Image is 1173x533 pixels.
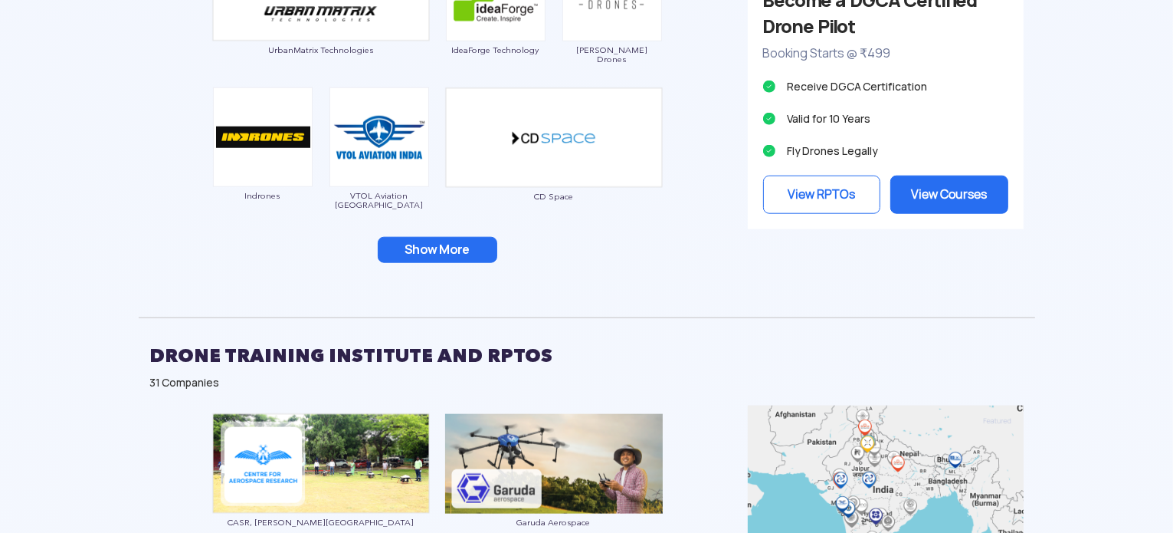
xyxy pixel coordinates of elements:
span: CD Space [445,192,663,201]
a: CASR, [PERSON_NAME][GEOGRAPHIC_DATA] [212,456,430,528]
img: ic_annauniversity_block.png [212,413,430,514]
span: Indrones [212,191,313,200]
span: VTOL Aviation [GEOGRAPHIC_DATA] [329,191,430,209]
a: Garuda Aerospace [445,456,663,527]
div: 31 Companies [150,375,1024,390]
a: View RPTOs [763,176,881,214]
li: Receive DGCA Certification [763,76,1008,97]
a: VTOL Aviation [GEOGRAPHIC_DATA] [329,130,430,209]
a: CD Space [445,130,663,201]
li: Fly Drones Legally [763,140,1008,162]
a: Indrones [212,130,313,200]
img: ic_cdspace_double.png [445,87,663,188]
span: IdeaForge Technology [445,45,546,54]
button: Show More [378,237,497,263]
span: CASR, [PERSON_NAME][GEOGRAPHIC_DATA] [212,518,430,527]
img: ic_vtolaviation.png [329,87,429,187]
p: Booking Starts @ ₹499 [763,44,1008,64]
img: ic_garudarpto_eco.png [445,414,663,514]
span: Garuda Aerospace [445,518,663,527]
img: ic_indrones.png [213,87,313,187]
span: [PERSON_NAME] Drones [562,45,663,64]
a: View Courses [890,176,1008,214]
span: UrbanMatrix Technologies [212,45,430,54]
h2: DRONE TRAINING INSTITUTE AND RPTOS [150,337,1024,375]
li: Valid for 10 Years [763,108,1008,130]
